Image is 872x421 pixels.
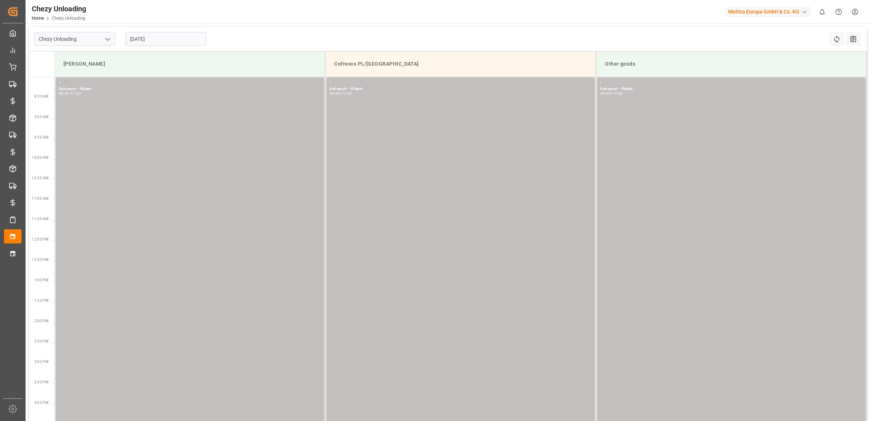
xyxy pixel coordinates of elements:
span: 4:00 PM [34,401,49,405]
button: open menu [102,34,113,45]
span: 3:00 PM [34,360,49,364]
span: 11:30 AM [32,217,49,221]
span: 8:30 AM [34,94,49,98]
span: 3:30 PM [34,380,49,384]
div: Melitta Europa GmbH & Co. KG [725,7,811,17]
button: Help Center [830,4,847,20]
div: - [329,79,592,86]
input: DD.MM.YYYY [126,32,207,46]
span: 10:00 AM [32,156,49,160]
input: Type to search/select [34,32,115,46]
a: Home [32,16,44,21]
div: - [340,92,341,95]
span: 9:00 AM [34,115,49,119]
div: - [611,92,612,95]
div: - [59,79,321,86]
button: Melitta Europa GmbH & Co. KG [725,5,814,19]
span: 10:30 AM [32,176,49,180]
div: [PERSON_NAME] [61,57,319,71]
div: 17:30 [341,92,352,95]
span: 9:30 AM [34,135,49,139]
div: - [600,79,863,86]
div: Delivery#: - Plate#: [59,86,321,92]
div: Delivery#: - Plate#: [600,86,863,92]
span: 2:30 PM [34,339,49,343]
span: 2:00 PM [34,319,49,323]
span: 12:00 PM [32,237,49,241]
div: Cofresco PL/[GEOGRAPHIC_DATA] [331,57,590,71]
span: 12:30 PM [32,258,49,262]
div: - [69,92,70,95]
span: 1:30 PM [34,299,49,303]
div: 08:00 [329,92,340,95]
div: 08:00 [59,92,69,95]
span: 1:00 PM [34,278,49,282]
div: Chezy Unloading [32,3,86,14]
div: 17:30 [70,92,81,95]
span: 11:00 AM [32,196,49,200]
div: Other goods [602,57,861,71]
div: 17:30 [612,92,622,95]
div: Delivery#: - Plate#: [329,86,592,92]
button: show 0 new notifications [814,4,830,20]
div: 08:00 [600,92,611,95]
